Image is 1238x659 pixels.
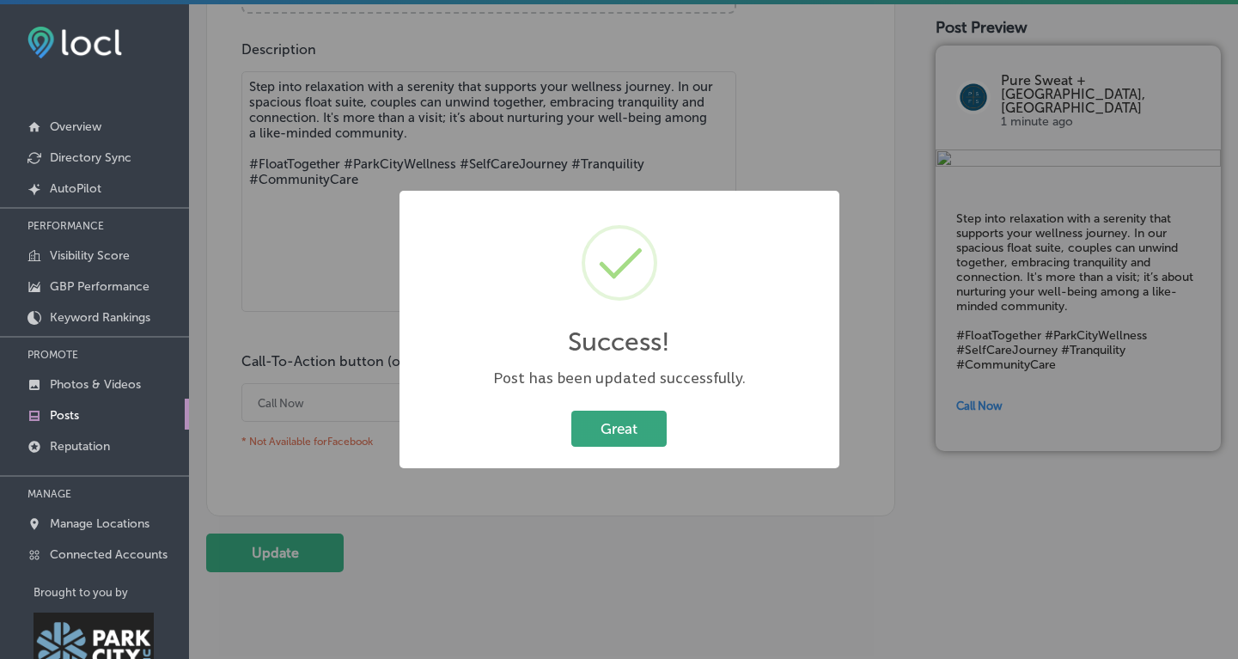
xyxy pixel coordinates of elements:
[417,368,822,389] div: Post has been updated successfully.
[50,150,131,165] p: Directory Sync
[50,516,149,531] p: Manage Locations
[50,439,110,454] p: Reputation
[50,408,79,423] p: Posts
[50,248,130,263] p: Visibility Score
[50,119,101,134] p: Overview
[568,326,670,357] h2: Success!
[50,279,149,294] p: GBP Performance
[571,411,667,446] button: Great
[27,27,122,58] img: fda3e92497d09a02dc62c9cd864e3231.png
[50,181,101,196] p: AutoPilot
[50,377,141,392] p: Photos & Videos
[50,547,168,562] p: Connected Accounts
[34,586,189,599] p: Brought to you by
[50,310,150,325] p: Keyword Rankings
